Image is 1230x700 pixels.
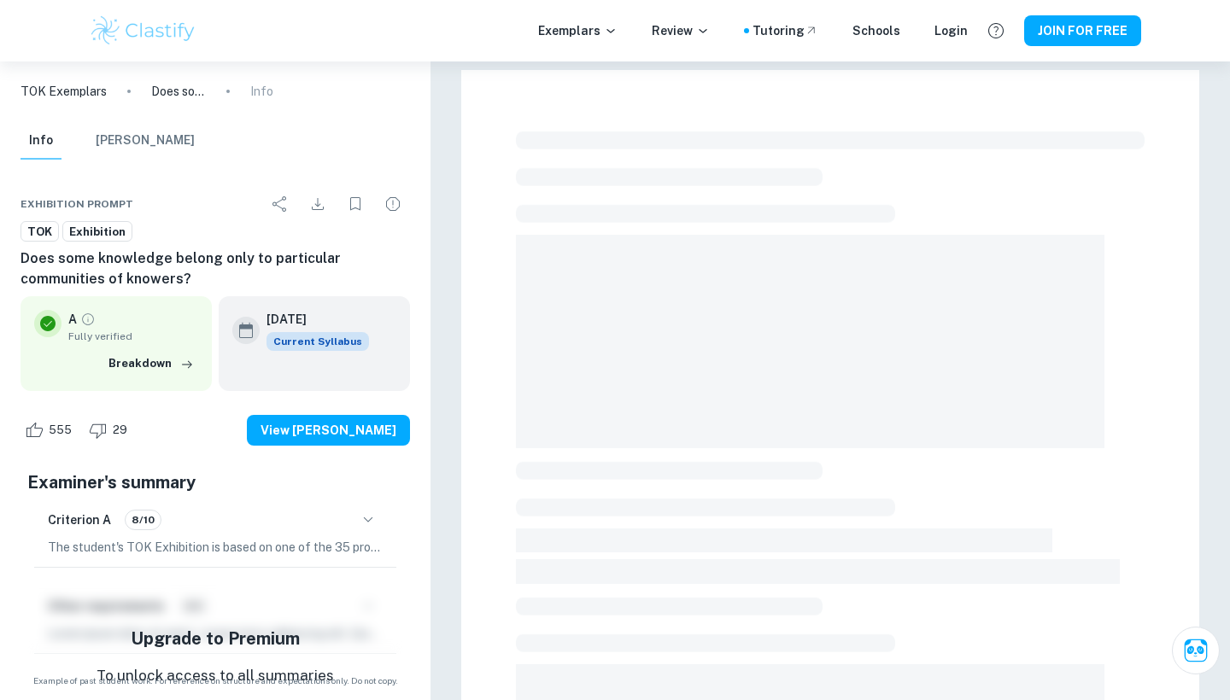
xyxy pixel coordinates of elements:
[62,221,132,242] a: Exhibition
[20,221,59,242] a: TOK
[1172,627,1220,674] button: Ask Clai
[852,21,900,40] a: Schools
[250,82,273,101] p: Info
[20,248,410,289] h6: Does some knowledge belong only to particular communities of knowers?
[376,187,410,221] div: Report issue
[48,510,111,529] h6: Criterion A
[27,470,403,495] h5: Examiner's summary
[753,21,818,40] a: Tutoring
[934,21,968,40] a: Login
[266,332,369,351] div: This exemplar is based on the current syllabus. Feel free to refer to it for inspiration/ideas wh...
[80,312,96,327] a: Grade fully verified
[266,310,355,329] h6: [DATE]
[538,21,618,40] p: Exemplars
[20,417,81,444] div: Like
[48,538,383,557] p: The student's TOK Exhibition is based on one of the 35 prompts provided by the IB, and it clearly...
[981,16,1010,45] button: Help and Feedback
[104,351,198,376] button: Breakdown
[89,14,197,48] img: Clastify logo
[68,329,198,344] span: Fully verified
[151,82,206,101] p: Does some knowledge belong only to particular communities of knowers?
[131,626,300,651] h5: Upgrade to Premium
[20,674,410,687] span: Example of past student work. For reference on structure and expectations only. Do not copy.
[338,187,372,221] div: Bookmark
[20,196,133,212] span: Exhibition Prompt
[96,122,195,160] button: [PERSON_NAME]
[39,422,81,439] span: 555
[103,422,137,439] span: 29
[263,187,297,221] div: Share
[652,21,710,40] p: Review
[63,224,132,241] span: Exhibition
[97,665,334,687] p: To unlock access to all summaries
[20,122,61,160] button: Info
[247,415,410,446] button: View [PERSON_NAME]
[20,82,107,101] a: TOK Exemplars
[85,417,137,444] div: Dislike
[21,224,58,241] span: TOK
[126,512,161,528] span: 8/10
[1024,15,1141,46] button: JOIN FOR FREE
[266,332,369,351] span: Current Syllabus
[301,187,335,221] div: Download
[68,310,77,329] p: A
